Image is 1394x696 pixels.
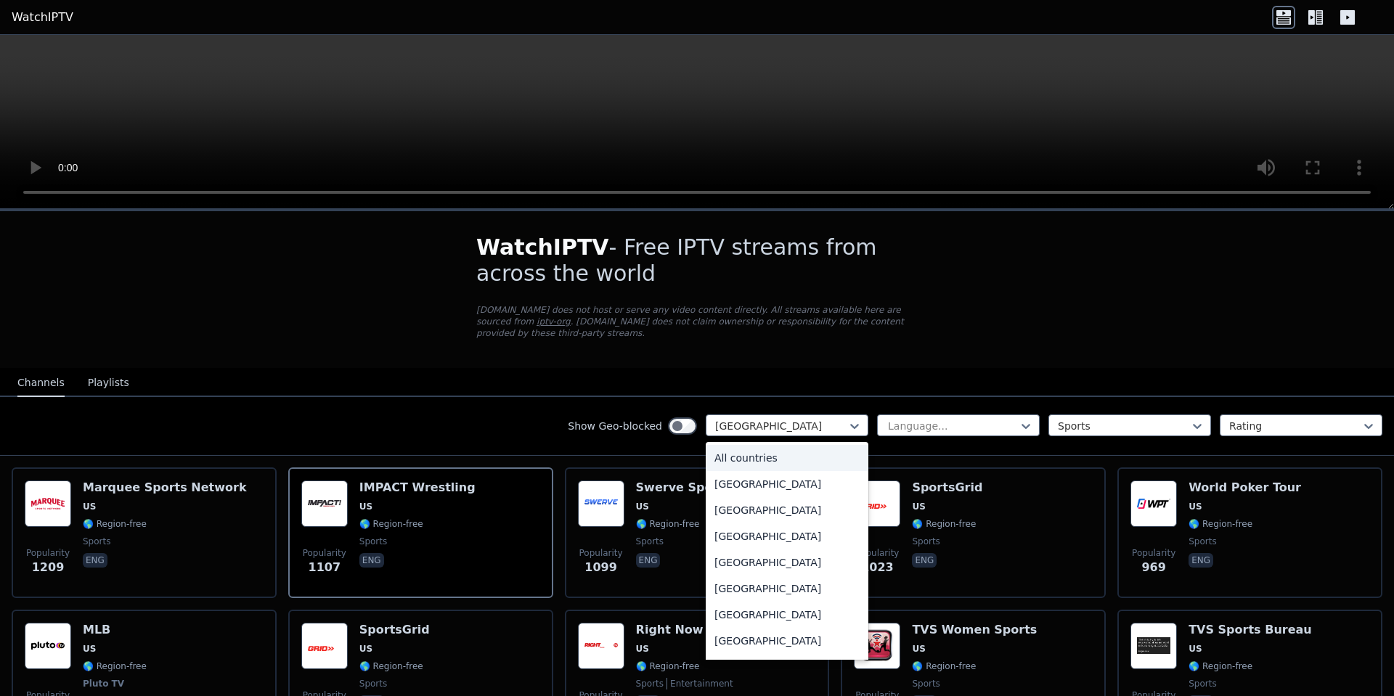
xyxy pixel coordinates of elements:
[1132,547,1175,559] span: Popularity
[636,660,700,672] span: 🌎 Region-free
[706,523,868,549] div: [GEOGRAPHIC_DATA]
[1189,623,1312,637] h6: TVS Sports Bureau
[359,536,387,547] span: sports
[83,553,107,568] p: eng
[1141,559,1165,576] span: 969
[537,316,571,327] a: iptv-org
[359,623,430,637] h6: SportsGrid
[578,480,624,527] img: Swerve Sports
[706,602,868,628] div: [GEOGRAPHIC_DATA]
[636,678,664,689] span: sports
[706,549,868,576] div: [GEOGRAPHIC_DATA]
[301,623,348,669] img: SportsGrid
[636,553,661,568] p: eng
[26,547,70,559] span: Popularity
[706,471,868,497] div: [GEOGRAPHIC_DATA]
[303,547,346,559] span: Popularity
[706,497,868,523] div: [GEOGRAPHIC_DATA]
[83,623,147,637] h6: MLB
[359,480,476,495] h6: IMPACT Wrestling
[912,660,976,672] span: 🌎 Region-free
[578,623,624,669] img: Right Now TV
[359,643,372,655] span: US
[1130,623,1177,669] img: TVS Sports Bureau
[88,369,129,397] button: Playlists
[1130,480,1177,527] img: World Poker Tour
[667,678,733,689] span: entertainment
[1189,536,1216,547] span: sports
[579,547,623,559] span: Popularity
[309,559,341,576] span: 1107
[706,445,868,471] div: All countries
[83,678,124,689] span: Pluto TV
[359,678,387,689] span: sports
[912,536,939,547] span: sports
[1189,518,1252,530] span: 🌎 Region-free
[359,660,423,672] span: 🌎 Region-free
[17,369,65,397] button: Channels
[854,480,900,527] img: SportsGrid
[83,660,147,672] span: 🌎 Region-free
[912,678,939,689] span: sports
[636,623,733,637] h6: Right Now TV
[706,628,868,654] div: [GEOGRAPHIC_DATA]
[476,234,609,260] span: WatchIPTV
[359,518,423,530] span: 🌎 Region-free
[706,654,868,680] div: Aruba
[706,576,868,602] div: [GEOGRAPHIC_DATA]
[25,480,71,527] img: Marquee Sports Network
[1189,660,1252,672] span: 🌎 Region-free
[1189,678,1216,689] span: sports
[912,518,976,530] span: 🌎 Region-free
[1189,480,1301,495] h6: World Poker Tour
[83,643,96,655] span: US
[476,304,918,339] p: [DOMAIN_NAME] does not host or serve any video content directly. All streams available here are s...
[912,501,925,512] span: US
[83,536,110,547] span: sports
[636,518,700,530] span: 🌎 Region-free
[83,501,96,512] span: US
[32,559,65,576] span: 1209
[636,536,664,547] span: sports
[476,234,918,287] h1: - Free IPTV streams from across the world
[912,480,982,495] h6: SportsGrid
[912,643,925,655] span: US
[83,518,147,530] span: 🌎 Region-free
[12,9,73,26] a: WatchIPTV
[359,553,384,568] p: eng
[1189,553,1213,568] p: eng
[855,547,899,559] span: Popularity
[1189,643,1202,655] span: US
[636,643,649,655] span: US
[25,623,71,669] img: MLB
[854,623,900,669] img: TVS Women Sports
[301,480,348,527] img: IMPACT Wrestling
[636,480,731,495] h6: Swerve Sports
[359,501,372,512] span: US
[861,559,894,576] span: 1023
[83,480,247,495] h6: Marquee Sports Network
[568,419,662,433] label: Show Geo-blocked
[584,559,617,576] span: 1099
[912,553,937,568] p: eng
[636,501,649,512] span: US
[912,623,1037,637] h6: TVS Women Sports
[1189,501,1202,512] span: US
